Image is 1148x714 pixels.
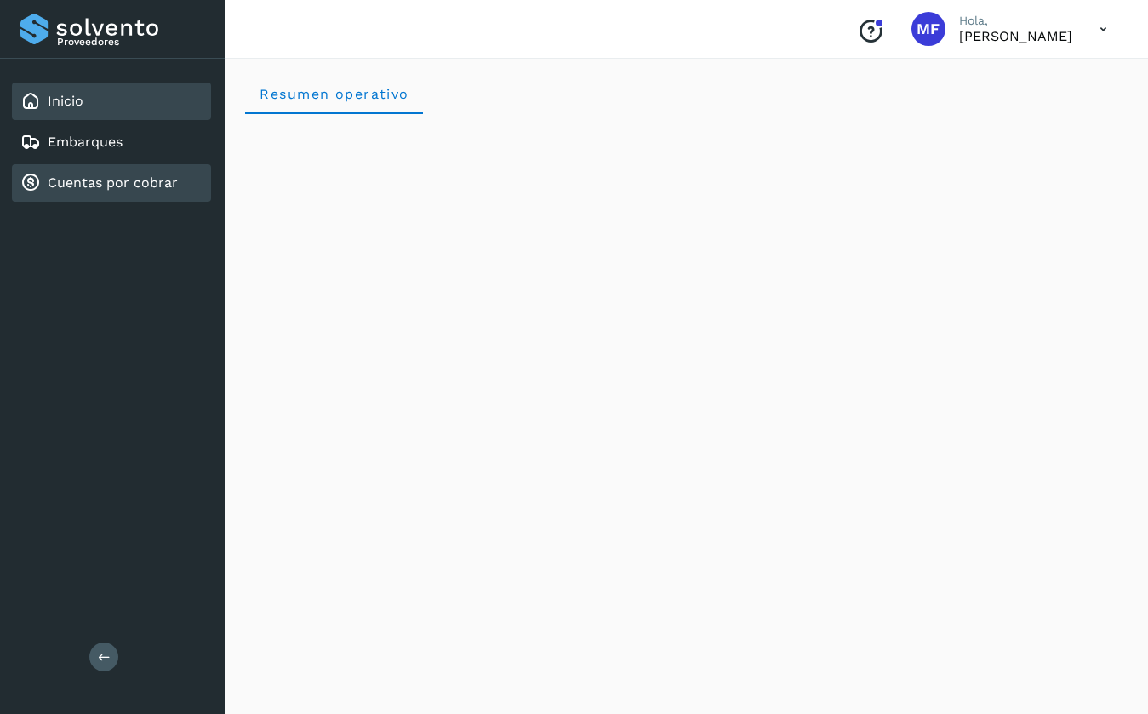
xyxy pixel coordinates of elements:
[12,83,211,120] div: Inicio
[12,123,211,161] div: Embarques
[48,174,178,191] a: Cuentas por cobrar
[959,28,1072,44] p: MONICA FONTES CHAVEZ
[57,36,204,48] p: Proveedores
[259,86,409,102] span: Resumen operativo
[12,164,211,202] div: Cuentas por cobrar
[48,134,123,150] a: Embarques
[48,93,83,109] a: Inicio
[959,14,1072,28] p: Hola,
